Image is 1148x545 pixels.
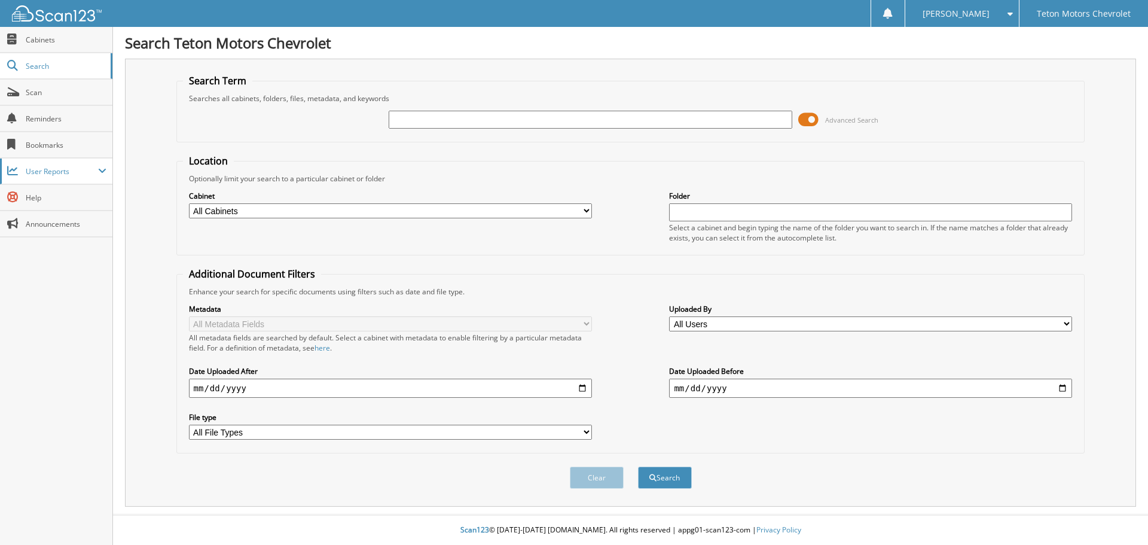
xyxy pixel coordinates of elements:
label: Date Uploaded After [189,366,592,376]
span: Scan123 [460,525,489,535]
div: Optionally limit your search to a particular cabinet or folder [183,173,1079,184]
span: Announcements [26,219,106,229]
input: start [189,379,592,398]
span: Bookmarks [26,140,106,150]
span: Advanced Search [825,115,878,124]
legend: Location [183,154,234,168]
button: Search [638,467,692,489]
input: end [669,379,1072,398]
button: Clear [570,467,624,489]
span: Cabinets [26,35,106,45]
div: All metadata fields are searched by default. Select a cabinet with metadata to enable filtering b... [189,333,592,353]
a: here [315,343,330,353]
span: Search [26,61,105,71]
div: Enhance your search for specific documents using filters such as date and file type. [183,287,1079,297]
label: Folder [669,191,1072,201]
h1: Search Teton Motors Chevrolet [125,33,1136,53]
a: Privacy Policy [756,525,801,535]
img: scan123-logo-white.svg [12,5,102,22]
legend: Additional Document Filters [183,267,321,281]
label: Date Uploaded Before [669,366,1072,376]
span: User Reports [26,166,98,176]
div: © [DATE]-[DATE] [DOMAIN_NAME]. All rights reserved | appg01-scan123-com | [113,516,1148,545]
label: Metadata [189,304,592,314]
span: Reminders [26,114,106,124]
div: Searches all cabinets, folders, files, metadata, and keywords [183,93,1079,103]
span: Scan [26,87,106,98]
span: Help [26,193,106,203]
div: Select a cabinet and begin typing the name of the folder you want to search in. If the name match... [669,223,1072,243]
label: Cabinet [189,191,592,201]
iframe: Chat Widget [1088,488,1148,545]
span: Teton Motors Chevrolet [1037,10,1131,17]
label: Uploaded By [669,304,1072,314]
span: [PERSON_NAME] [923,10,990,17]
legend: Search Term [183,74,252,87]
label: File type [189,412,592,422]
